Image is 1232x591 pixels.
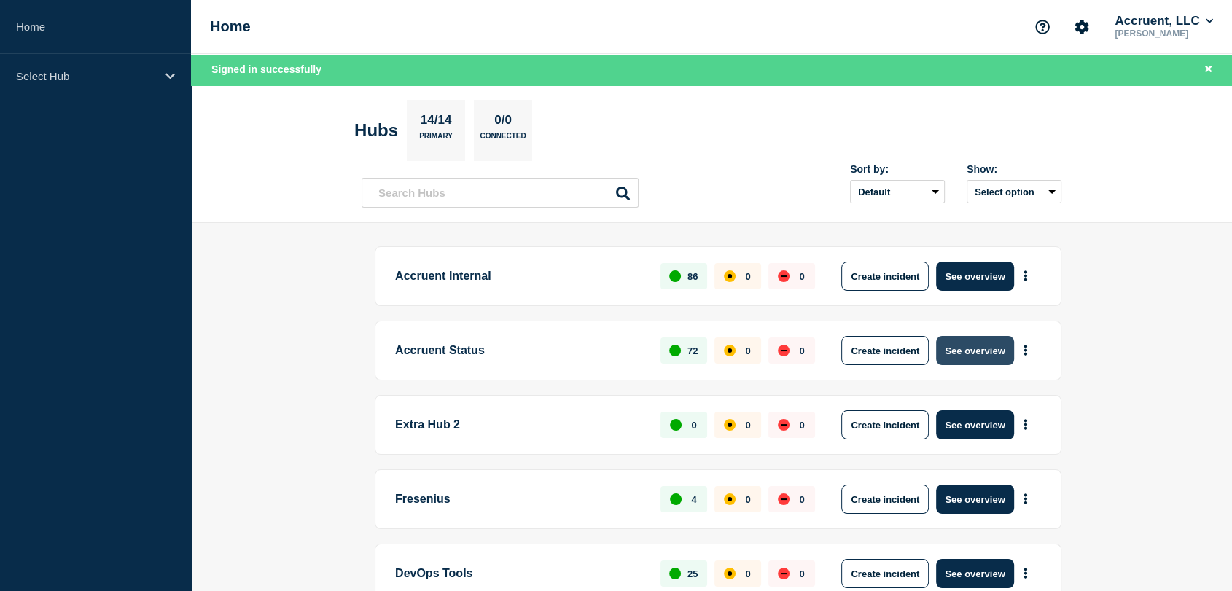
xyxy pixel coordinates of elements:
[799,271,804,282] p: 0
[778,270,790,282] div: down
[745,494,750,505] p: 0
[419,132,453,147] p: Primary
[745,420,750,431] p: 0
[724,568,736,579] div: affected
[670,419,682,431] div: up
[724,270,736,282] div: affected
[362,178,639,208] input: Search Hubs
[745,271,750,282] p: 0
[16,70,156,82] p: Select Hub
[799,345,804,356] p: 0
[936,262,1013,291] button: See overview
[778,419,790,431] div: down
[778,345,790,356] div: down
[745,568,750,579] p: 0
[967,163,1061,175] div: Show:
[841,559,929,588] button: Create incident
[1016,412,1035,439] button: More actions
[799,420,804,431] p: 0
[670,493,682,505] div: up
[936,559,1013,588] button: See overview
[395,410,644,439] p: Extra Hub 2
[936,336,1013,365] button: See overview
[799,494,804,505] p: 0
[211,63,321,75] span: Signed in successfully
[687,271,698,282] p: 86
[395,485,644,514] p: Fresenius
[1112,14,1216,28] button: Accruent, LLC
[480,132,526,147] p: Connected
[669,568,681,579] div: up
[687,345,698,356] p: 72
[1016,560,1035,587] button: More actions
[724,419,736,431] div: affected
[691,494,696,505] p: 4
[687,568,698,579] p: 25
[691,420,696,431] p: 0
[489,113,518,132] p: 0/0
[395,336,644,365] p: Accruent Status
[936,485,1013,514] button: See overview
[745,345,750,356] p: 0
[210,18,251,35] h1: Home
[1199,61,1217,78] button: Close banner
[724,345,736,356] div: affected
[1067,12,1097,42] button: Account settings
[1016,337,1035,364] button: More actions
[967,180,1061,203] button: Select option
[778,568,790,579] div: down
[850,180,945,203] select: Sort by
[1112,28,1216,39] p: [PERSON_NAME]
[841,410,929,439] button: Create incident
[850,163,945,175] div: Sort by:
[395,262,644,291] p: Accruent Internal
[1016,263,1035,290] button: More actions
[724,493,736,505] div: affected
[841,262,929,291] button: Create incident
[841,336,929,365] button: Create incident
[936,410,1013,439] button: See overview
[395,559,644,588] p: DevOps Tools
[415,113,457,132] p: 14/14
[1027,12,1058,42] button: Support
[799,568,804,579] p: 0
[669,345,681,356] div: up
[778,493,790,505] div: down
[669,270,681,282] div: up
[354,120,398,141] h2: Hubs
[841,485,929,514] button: Create incident
[1016,486,1035,513] button: More actions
